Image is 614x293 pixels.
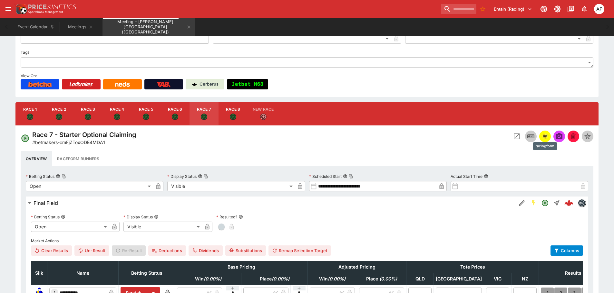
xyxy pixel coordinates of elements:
button: racingform [539,131,551,142]
button: Substitutions [225,245,266,256]
button: SGM Enabled [528,197,539,209]
th: Results [539,261,608,285]
button: Inplay [525,131,537,142]
div: Open [26,181,153,191]
em: ( 0.00 %) [272,276,289,281]
span: Mark an event as closed and abandoned. [568,133,579,139]
p: Resulted? [216,214,237,220]
svg: Open [143,114,149,120]
p: Copy To Clipboard [32,139,105,146]
img: TabNZ [157,82,171,87]
button: Actual Start Time [484,174,488,179]
button: Display StatusCopy To Clipboard [198,174,202,179]
div: Visible [167,181,295,191]
button: Deductions [148,245,186,256]
img: Cerberus [192,82,197,87]
button: Documentation [565,3,577,15]
button: Raceform Runners [52,151,104,166]
button: open drawer [3,3,14,15]
div: Allan Pollitt [594,4,604,14]
svg: Open [21,134,30,143]
th: VIC [484,273,512,285]
th: Base Pricing [175,261,308,273]
th: Betting Status [119,261,175,285]
em: ( 0.00 %) [204,276,221,281]
svg: Open [114,114,120,120]
button: Un-Result [74,245,109,256]
img: logo-cerberus--red.svg [564,198,573,207]
button: Copy To Clipboard [349,174,353,179]
img: betmakers [578,199,585,206]
button: Copy To Clipboard [204,174,208,179]
button: Remap Selection Target [268,245,331,256]
img: racingform.png [541,133,549,140]
button: Race 8 [219,102,248,125]
th: Tote Prices [406,261,539,273]
button: Edit Detail [516,197,528,209]
button: Open [539,197,551,209]
button: Columns [551,245,583,256]
button: Open Event [511,131,522,142]
button: Display Status [154,215,159,219]
input: search [441,4,476,14]
label: Market Actions [31,236,583,245]
p: Scheduled Start [309,174,342,179]
button: Meeting - Charles Town (USA) [102,18,195,36]
th: QLD [406,273,434,285]
button: Overview [21,151,52,166]
svg: Open [85,114,91,120]
svg: Open [201,114,207,120]
button: Race 1 [15,102,44,125]
img: Neds [115,82,130,87]
em: ( 0.00 %) [328,276,346,281]
button: Notifications [579,3,590,15]
svg: Open [172,114,178,120]
div: racingform [533,142,557,150]
a: Cerberus [186,79,224,89]
span: Send Snapshot [553,131,565,142]
button: Event Calendar [14,18,59,36]
p: Betting Status [26,174,54,179]
button: Clear Results [31,245,72,256]
img: PriceKinetics [28,5,76,9]
button: Race 6 [161,102,190,125]
svg: Open [541,199,549,207]
svg: Open [27,114,33,120]
button: Straight [551,197,562,209]
button: Scheduled StartCopy To Clipboard [343,174,347,179]
button: Race 4 [102,102,132,125]
p: Display Status [123,214,153,220]
button: Jetbet M68 [227,79,268,89]
div: f6ae0a72-cf4c-46b4-815d-f3783ef2fbd0 [564,198,573,207]
button: Dividends [189,245,223,256]
button: Race 3 [73,102,102,125]
div: basic tabs example [21,151,593,166]
button: Select Tenant [490,4,536,14]
button: Meetings [60,18,101,36]
button: Betting StatusCopy To Clipboard [56,174,60,179]
button: Copy To Clipboard [62,174,66,179]
p: Betting Status [31,214,60,220]
svg: Open [56,114,62,120]
th: Place [241,273,308,285]
div: Visible [123,222,202,232]
th: Name [47,261,119,285]
div: Open [31,222,109,232]
button: Betting Status [61,215,65,219]
button: Set Featured Event [582,131,593,142]
img: Betcha [28,82,52,87]
th: Silk [31,261,47,285]
th: Place [357,273,406,285]
th: Adjusted Pricing [308,261,406,273]
th: Win [308,273,357,285]
p: Actual Start Time [451,174,482,179]
th: [GEOGRAPHIC_DATA] [434,273,484,285]
img: Sportsbook Management [28,11,63,14]
div: racingform [541,133,549,140]
em: ( 0.00 %) [379,276,397,281]
h6: Final Field [34,200,58,206]
img: Ladbrokes [69,82,93,87]
button: Race 7 [190,102,219,125]
p: Cerberus [200,81,219,87]
button: New Race [248,102,279,125]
